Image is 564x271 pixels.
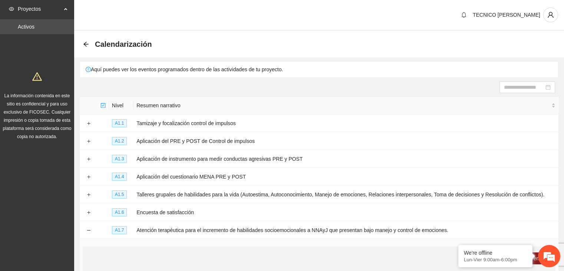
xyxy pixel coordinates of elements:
[86,138,92,144] button: Expand row
[133,150,558,168] td: Aplicación de instrumento para medir conductas agresivas PRE y POST
[112,155,127,163] span: A1.3
[86,121,92,127] button: Expand row
[464,250,527,256] div: We're offline
[544,12,558,18] span: user
[100,103,106,108] span: check-square
[32,72,42,81] span: warning
[464,257,527,262] p: Lun-Vier 9:00am-6:00pm
[458,9,470,21] button: bell
[133,132,558,150] td: Aplicación del PRE y POST de Control de impulsos
[95,38,152,50] span: Calendarización
[86,210,92,216] button: Expand row
[9,6,14,12] span: eye
[133,221,558,239] td: Atención terapéutica para el incremento de habilidades socioemocionales a NNAyJ que presentan baj...
[83,41,89,48] div: Back
[80,62,558,77] div: Aquí puedes ver los eventos programados dentro de las actividades de tu proyecto.
[133,168,558,186] td: Aplicación del cuestionario MENA PRE y POST
[112,226,127,234] span: A1.7
[86,228,92,234] button: Collapse row
[86,174,92,180] button: Expand row
[112,119,127,127] span: A1.1
[83,41,89,47] span: arrow-left
[86,192,92,198] button: Expand row
[133,97,558,114] th: Resumen narrativo
[458,12,469,18] span: bell
[473,12,540,18] span: TECNICO [PERSON_NAME]
[18,24,34,30] a: Activos
[133,114,558,132] td: Tamizaje y focalización control de impulsos
[86,156,92,162] button: Expand row
[133,203,558,221] td: Encuesta de satisfacción
[112,137,127,145] span: A1.2
[112,208,127,216] span: A1.6
[136,101,550,110] span: Resumen narrativo
[3,93,72,139] span: La información contenida en este sitio es confidencial y para uso exclusivo de FICOSEC. Cualquier...
[109,97,133,114] th: Nivel
[86,67,91,72] span: exclamation-circle
[133,186,558,203] td: Talleres grupales de habilidades para la vida (Autoestima, Autoconocimiento, Manejo de emociones,...
[18,1,62,16] span: Proyectos
[543,7,558,22] button: user
[112,173,127,181] span: A1.4
[112,190,127,199] span: A1.5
